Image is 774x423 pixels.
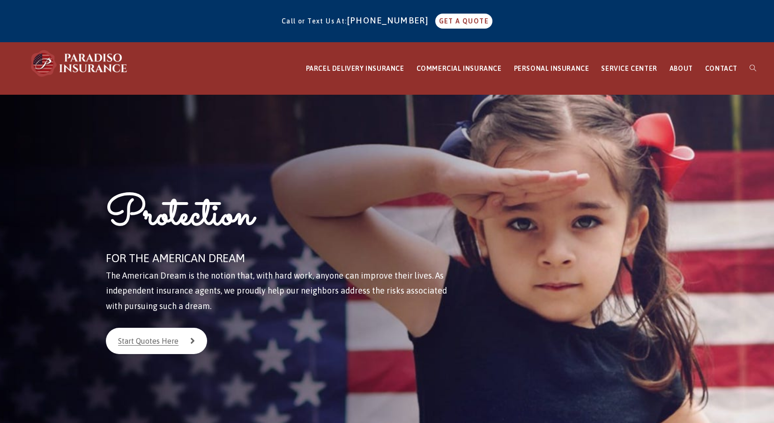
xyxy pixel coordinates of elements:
[595,43,663,95] a: SERVICE CENTER
[508,43,595,95] a: PERSONAL INSURANCE
[306,65,404,72] span: PARCEL DELIVERY INSURANCE
[435,14,492,29] a: GET A QUOTE
[670,65,693,72] span: ABOUT
[106,189,447,248] h1: Protection
[347,15,433,25] a: [PHONE_NUMBER]
[106,252,245,264] span: FOR THE AMERICAN DREAM
[300,43,410,95] a: PARCEL DELIVERY INSURANCE
[28,49,131,77] img: Paradiso Insurance
[705,65,737,72] span: CONTACT
[106,271,447,311] span: The American Dream is the notion that, with hard work, anyone can improve their lives. As indepen...
[514,65,589,72] span: PERSONAL INSURANCE
[282,17,347,25] span: Call or Text Us At:
[663,43,699,95] a: ABOUT
[699,43,744,95] a: CONTACT
[410,43,508,95] a: COMMERCIAL INSURANCE
[601,65,657,72] span: SERVICE CENTER
[106,328,207,354] a: Start Quotes Here
[417,65,502,72] span: COMMERCIAL INSURANCE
